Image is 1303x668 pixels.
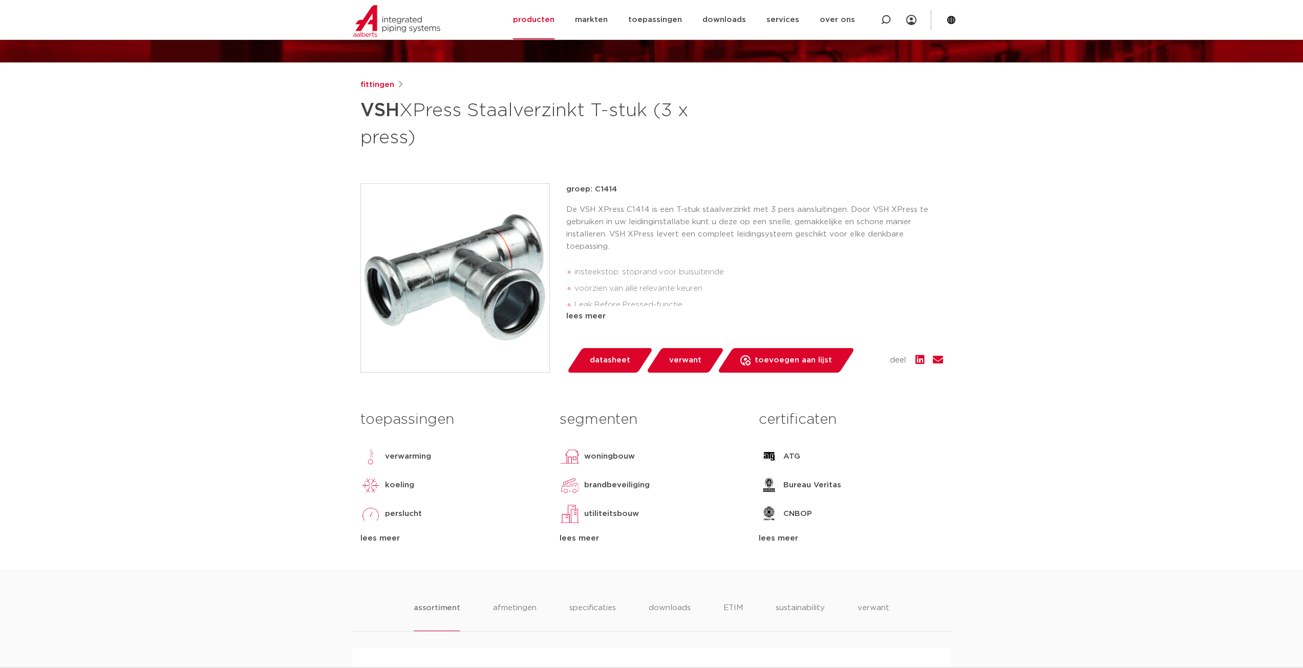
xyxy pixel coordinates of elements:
[669,352,701,369] span: verwant
[759,475,779,495] img: Bureau Veritas
[360,79,394,91] a: fittingen
[584,508,639,520] p: utiliteitsbouw
[385,508,422,520] p: perslucht
[723,602,743,631] li: ETIM
[574,297,943,313] li: Leak Before Pressed-functie
[360,532,544,545] div: lees meer
[493,602,537,631] li: afmetingen
[569,602,616,631] li: specificaties
[759,446,779,467] img: ATG
[566,310,943,322] div: lees meer
[414,602,460,631] li: assortiment
[360,446,381,467] img: verwarming
[755,352,832,369] span: toevoegen aan lijst
[566,204,943,253] p: De VSH XPress C1414 is een T-stuk staalverzinkt met 3 pers aansluitingen. Door VSH XPress te gebr...
[385,450,431,463] p: verwarming
[890,354,907,367] span: deel:
[560,532,743,545] div: lees meer
[361,184,549,372] img: Product Image for VSH XPress Staalverzinkt T-stuk (3 x press)
[649,602,691,631] li: downloads
[360,475,381,495] img: koeling
[566,348,653,373] a: datasheet
[759,410,943,430] h3: certificaten
[560,410,743,430] h3: segmenten
[646,348,724,373] a: verwant
[783,450,800,463] p: ATG
[560,475,580,495] img: brandbeveiliging
[560,504,580,524] img: utiliteitsbouw
[360,410,544,430] h3: toepassingen
[759,532,943,545] div: lees meer
[783,508,812,520] p: CNBOP
[590,352,630,369] span: datasheet
[776,602,825,631] li: sustainability
[560,446,580,467] img: woningbouw
[584,479,650,491] p: brandbeveiliging
[759,504,779,524] img: CNBOP
[566,183,943,196] p: groep: C1414
[574,281,943,297] li: voorzien van alle relevante keuren
[783,479,841,491] p: Bureau Veritas
[385,479,414,491] p: koeling
[360,95,745,150] h1: XPress Staalverzinkt T-stuk (3 x press)
[858,602,889,631] li: verwant
[360,504,381,524] img: perslucht
[574,264,943,281] li: insteekstop: stoprand voor buisuiteinde
[360,101,399,120] strong: VSH
[584,450,635,463] p: woningbouw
